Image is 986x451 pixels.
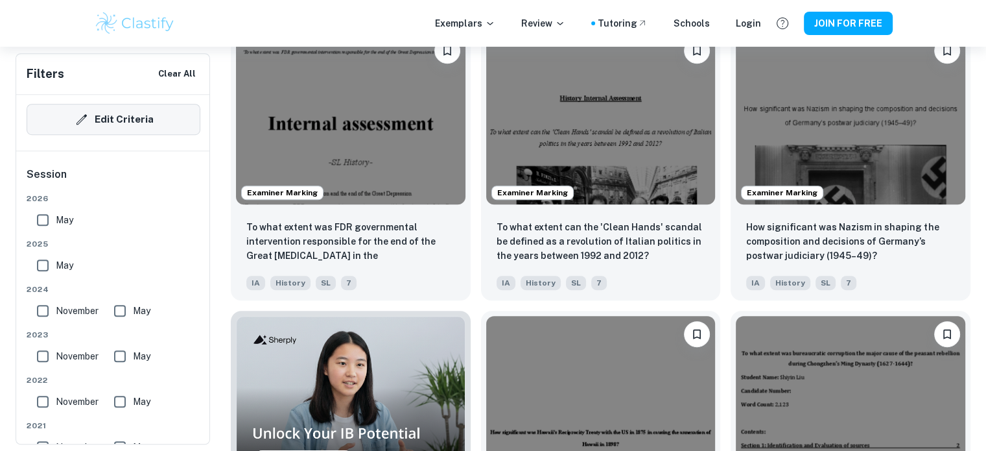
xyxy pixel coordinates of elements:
[731,27,970,300] a: Examiner MarkingPlease log in to bookmark exemplarsHow significant was Nazism in shaping the comp...
[316,276,336,290] span: SL
[94,10,176,36] img: Clastify logo
[27,420,200,432] span: 2021
[521,16,565,30] p: Review
[492,187,573,199] span: Examiner Marking
[486,32,716,204] img: History IA example thumbnail: To what extent can the 'Clean Hands' sca
[155,64,199,84] button: Clear All
[434,38,460,64] button: Please log in to bookmark exemplars
[27,238,200,250] span: 2025
[841,276,856,290] span: 7
[27,104,200,135] button: Edit Criteria
[341,276,357,290] span: 7
[270,276,311,290] span: History
[674,16,710,30] a: Schools
[684,38,710,64] button: Please log in to bookmark exemplars
[742,187,823,199] span: Examiner Marking
[736,16,761,30] a: Login
[56,213,73,227] span: May
[816,276,836,290] span: SL
[56,395,99,409] span: November
[27,284,200,295] span: 2024
[27,167,200,193] h6: Session
[56,304,99,318] span: November
[497,276,515,290] span: IA
[27,193,200,204] span: 2026
[591,276,607,290] span: 7
[435,16,495,30] p: Exemplars
[133,395,150,409] span: May
[746,276,765,290] span: IA
[598,16,648,30] a: Tutoring
[56,258,73,273] span: May
[684,321,710,347] button: Please log in to bookmark exemplars
[246,220,455,264] p: To what extent was FDR governmental intervention responsible for the end of the Great Depression ...
[804,12,893,35] button: JOIN FOR FREE
[770,276,810,290] span: History
[246,276,265,290] span: IA
[27,65,64,83] h6: Filters
[736,32,965,204] img: History IA example thumbnail: How significant was Nazism in shaping th
[56,349,99,363] span: November
[27,329,200,341] span: 2023
[934,38,960,64] button: Please log in to bookmark exemplars
[521,276,561,290] span: History
[27,374,200,386] span: 2022
[242,187,323,199] span: Examiner Marking
[133,304,150,318] span: May
[771,12,793,34] button: Help and Feedback
[934,321,960,347] button: Please log in to bookmark exemplars
[133,349,150,363] span: May
[236,32,465,204] img: History IA example thumbnail: To what extent was FDR governmental int
[231,27,471,300] a: Examiner MarkingPlease log in to bookmark exemplars To what extent was FDR governmental intervent...
[746,220,955,263] p: How significant was Nazism in shaping the composition and decisions of Germany’s postwar judiciar...
[566,276,586,290] span: SL
[497,220,705,263] p: To what extent can the 'Clean Hands' scandal be defined as a revolution of Italian politics in th...
[481,27,721,300] a: Examiner MarkingPlease log in to bookmark exemplarsTo what extent can the 'Clean Hands' scandal b...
